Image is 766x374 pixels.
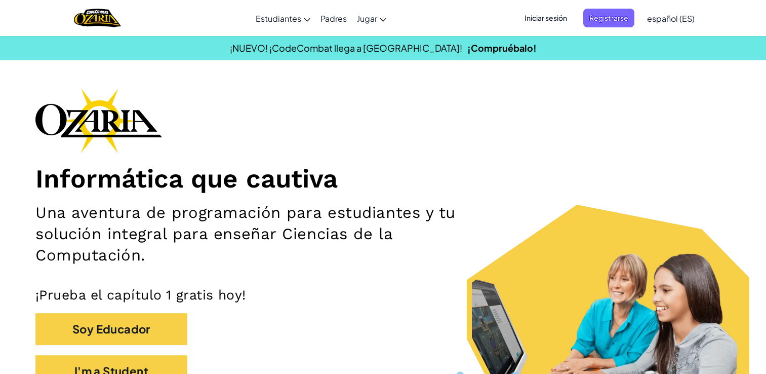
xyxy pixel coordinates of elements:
h2: Una aventura de programación para estudiantes y tu solución integral para enseñar Ciencias de la ... [35,202,501,266]
img: Ozaria branding logo [35,88,162,153]
span: español (ES) [647,13,695,24]
h1: Informática que cautiva [35,163,731,195]
span: ¡NUEVO! ¡CodeCombat llega a [GEOGRAPHIC_DATA]! [230,42,462,54]
a: Ozaria by CodeCombat logo [74,8,121,28]
a: español (ES) [642,5,700,32]
a: ¡Compruébalo! [467,42,537,54]
img: Home [74,8,121,28]
button: Soy Educador [35,313,187,345]
a: Jugar [352,5,391,32]
button: Iniciar sesión [518,9,573,27]
span: Estudiantes [256,13,301,24]
span: Jugar [357,13,377,24]
a: Estudiantes [251,5,315,32]
p: ¡Prueba el capítulo 1 gratis hoy! [35,286,731,303]
a: Padres [315,5,352,32]
button: Registrarse [583,9,634,27]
